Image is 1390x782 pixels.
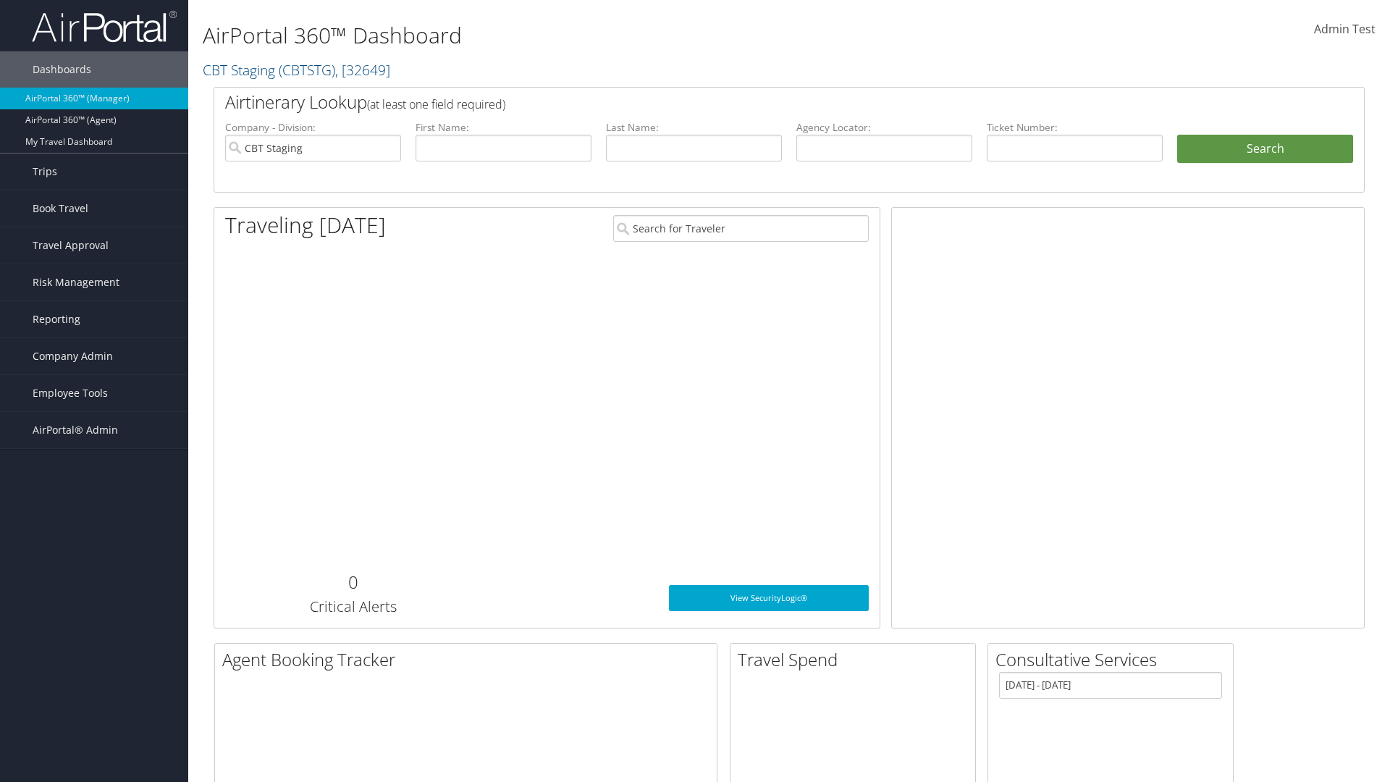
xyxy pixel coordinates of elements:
label: Last Name: [606,120,782,135]
span: Travel Approval [33,227,109,264]
label: Company - Division: [225,120,401,135]
label: First Name: [416,120,591,135]
h2: Travel Spend [738,647,975,672]
span: Trips [33,154,57,190]
button: Search [1177,135,1353,164]
span: Book Travel [33,190,88,227]
span: Risk Management [33,264,119,300]
label: Ticket Number: [987,120,1163,135]
span: Employee Tools [33,375,108,411]
span: Dashboards [33,51,91,88]
input: Search for Traveler [613,215,869,242]
span: Admin Test [1314,21,1376,37]
h2: 0 [225,570,481,594]
h1: AirPortal 360™ Dashboard [203,20,985,51]
a: View SecurityLogic® [669,585,869,611]
a: CBT Staging [203,60,390,80]
span: (at least one field required) [367,96,505,112]
span: , [ 32649 ] [335,60,390,80]
span: AirPortal® Admin [33,412,118,448]
a: Admin Test [1314,7,1376,52]
span: ( CBTSTG ) [279,60,335,80]
h2: Airtinerary Lookup [225,90,1258,114]
h2: Consultative Services [995,647,1233,672]
h2: Agent Booking Tracker [222,647,717,672]
span: Reporting [33,301,80,337]
h1: Traveling [DATE] [225,210,386,240]
span: Company Admin [33,338,113,374]
img: airportal-logo.png [32,9,177,43]
label: Agency Locator: [796,120,972,135]
h3: Critical Alerts [225,597,481,617]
